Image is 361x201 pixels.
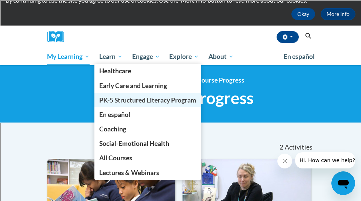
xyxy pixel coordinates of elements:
div: SAVE AND GO HOME [3,164,358,171]
iframe: Close message [277,154,292,168]
a: PK-5 Structured Literacy Program [94,93,201,107]
span: En español [284,53,315,60]
div: Newspaper [3,110,358,116]
span: Early Care and Learning [99,82,167,90]
a: Learn [94,48,127,65]
div: Rename [3,43,358,50]
a: Coaching [94,122,201,136]
a: All Courses [94,151,201,165]
button: Search [302,31,314,40]
a: About [204,48,238,65]
span: Lectures & Webinars [99,169,159,177]
div: CANCEL [3,191,358,197]
div: Sort A > Z [3,3,358,10]
div: CANCEL [3,144,358,151]
span: Engage [132,52,160,61]
iframe: Button to launch messaging window [331,171,355,195]
div: Home [3,184,358,191]
a: Engage [127,48,165,65]
div: Print [3,76,358,83]
span: Healthcare [99,67,131,75]
div: This outline has no content. Would you like to delete it? [3,157,358,164]
a: Healthcare [94,64,201,78]
div: Sort New > Old [3,10,358,16]
div: Delete [3,23,358,30]
div: Journal [3,96,358,103]
a: Early Care and Learning [94,78,201,93]
span: About [208,52,234,61]
div: Move To ... [3,50,358,56]
span: En español [99,111,130,118]
a: En español [94,107,201,122]
span: Explore [169,52,199,61]
a: Explore [164,48,204,65]
div: Visual Art [3,123,358,130]
div: DELETE [3,171,358,177]
div: Search for Source [3,90,358,96]
div: Delete [3,56,358,63]
span: All Courses [99,154,132,162]
div: Download [3,70,358,76]
div: ??? [3,151,358,157]
span: Learn [99,52,123,61]
div: Rename Outline [3,63,358,70]
div: Options [3,30,358,36]
div: TODO: put dlg title [3,130,358,136]
button: Account Settings [277,31,299,43]
div: Magazine [3,103,358,110]
a: Cox Campus [47,31,70,43]
span: Social-Emotional Health [99,140,169,147]
a: En español [279,49,320,64]
span: PK-5 Structured Literacy Program [99,96,196,104]
div: Television/Radio [3,116,358,123]
div: Move to ... [3,177,358,184]
div: Move To ... [3,16,358,23]
div: Add Outline Template [3,83,358,90]
a: Lectures & Webinars [94,165,201,180]
a: My Course Progress [187,76,244,84]
a: My Learning [43,48,95,65]
iframe: Message from company [295,152,355,168]
span: Coaching [99,125,126,133]
div: Main menu [42,48,320,65]
a: Social-Emotional Health [94,136,201,151]
span: My Learning [47,52,90,61]
div: Sign out [3,36,358,43]
img: Logo brand [47,31,70,43]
